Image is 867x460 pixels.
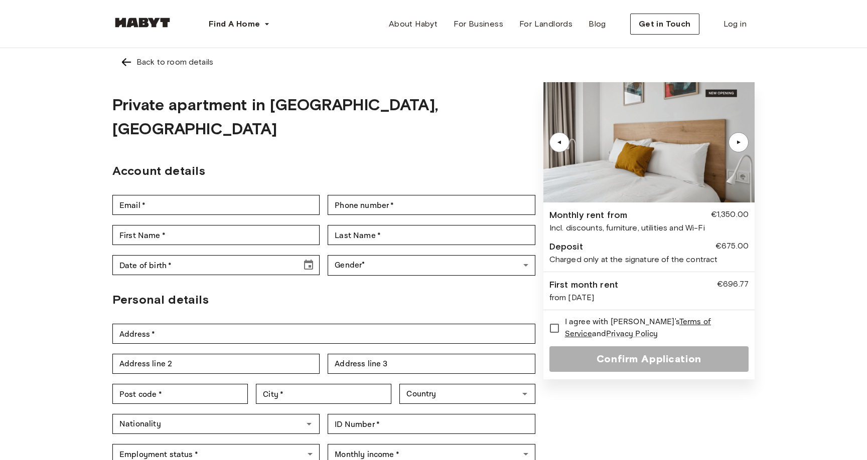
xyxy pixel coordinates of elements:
div: Incl. discounts, furniture, utilities and Wi-Fi [549,222,749,234]
div: €696.77 [717,278,749,292]
a: For Business [446,14,511,34]
div: ▲ [554,139,564,145]
a: Blog [581,14,614,34]
img: Left pointing arrow [120,56,132,68]
button: Get in Touch [630,14,699,35]
div: Back to room details [136,56,213,68]
div: ▲ [734,139,744,145]
h2: Personal details [112,291,535,309]
div: Charged only at the signature of the contract [549,254,749,266]
h2: Account details [112,162,535,180]
div: from [DATE] [549,292,749,304]
span: Get in Touch [639,18,691,30]
span: For Landlords [519,18,572,30]
a: For Landlords [511,14,581,34]
a: Log in [715,14,755,34]
div: €675.00 [715,240,749,254]
div: First month rent [549,278,618,292]
span: I agree with [PERSON_NAME]'s and [565,316,741,340]
img: Image of the room [543,82,755,202]
div: €1,350.00 [711,208,749,222]
button: Find A Home [201,14,278,34]
div: Deposit [549,240,583,254]
span: Log in [724,18,747,30]
img: Habyt [112,18,173,28]
span: Find A Home [209,18,260,30]
span: Blog [589,18,606,30]
span: About Habyt [389,18,438,30]
div: Monthly rent from [549,208,628,222]
button: Open [302,417,316,431]
button: Open [518,387,532,401]
a: Privacy Policy [606,329,658,339]
button: Choose date [299,255,319,275]
a: Left pointing arrowBack to room details [112,48,755,76]
span: For Business [454,18,503,30]
a: About Habyt [381,14,446,34]
h1: Private apartment in [GEOGRAPHIC_DATA], [GEOGRAPHIC_DATA] [112,93,535,141]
